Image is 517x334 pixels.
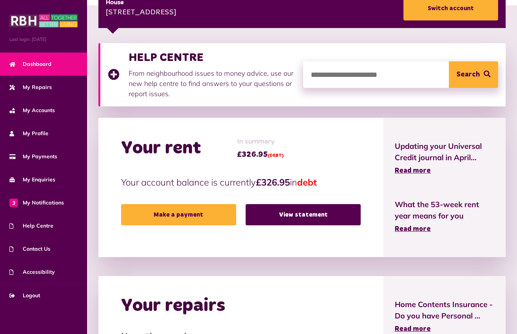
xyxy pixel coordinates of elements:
span: My Accounts [9,106,55,114]
span: Logout [9,292,40,300]
span: Dashboard [9,60,51,68]
strong: £326.95 [256,176,290,188]
button: Search [449,61,498,88]
p: Your account balance is currently in [121,175,361,189]
span: My Repairs [9,83,52,91]
a: Updating your Universal Credit journal in April... Read more [395,140,494,176]
h2: Your rent [121,137,201,159]
span: Contact Us [9,245,50,253]
span: £326.95 [237,149,284,160]
div: [STREET_ADDRESS] [106,7,176,19]
span: What the 53-week rent year means for you [395,199,494,222]
a: Make a payment [121,204,236,225]
span: (DEBT) [268,153,284,158]
span: Read more [395,167,431,174]
span: 3 [9,198,18,207]
h2: Your repairs [121,295,225,317]
span: Help Centre [9,222,53,230]
span: My Profile [9,130,48,137]
span: Accessibility [9,268,55,276]
span: Home Contents Insurance - Do you have Personal ... [395,299,494,322]
span: Updating your Universal Credit journal in April... [395,140,494,163]
span: Read more [395,326,431,332]
span: My Payments [9,153,57,161]
a: View statement [246,204,361,225]
p: From neighbourhood issues to money advice, use our new help centre to find answers to your questi... [129,68,296,99]
span: Search [456,61,480,88]
span: In summary [237,137,284,147]
span: Read more [395,226,431,233]
span: Last login: [DATE] [9,36,78,43]
span: debt [297,176,317,188]
a: What the 53-week rent year means for you Read more [395,199,494,234]
span: My Notifications [9,199,64,207]
img: MyRBH [9,13,78,28]
h3: HELP CENTRE [129,51,296,64]
span: My Enquiries [9,176,55,184]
